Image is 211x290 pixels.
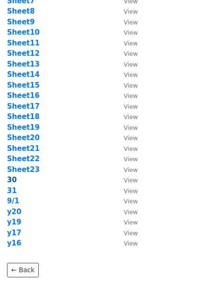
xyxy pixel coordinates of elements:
a: Sheet8 [7,7,35,15]
a: Sheet16 [7,91,40,100]
a: View [114,112,138,121]
a: View [114,60,138,68]
a: Sheet13 [7,60,40,68]
a: View [114,49,138,58]
small: View [124,145,138,152]
small: View [124,198,138,205]
a: View [114,176,138,184]
a: Sheet10 [7,28,40,37]
a: Sheet20 [7,134,40,142]
small: View [124,230,138,237]
small: View [124,40,138,47]
small: View [124,124,138,131]
a: View [114,134,138,142]
a: Sheet11 [7,39,40,47]
a: View [114,102,138,111]
a: y16 [7,239,21,247]
a: View [114,123,138,132]
a: View [114,186,138,195]
a: View [114,81,138,89]
a: View [114,229,138,237]
small: View [124,82,138,89]
a: Sheet9 [7,18,35,26]
small: View [124,177,138,184]
small: View [124,71,138,78]
small: View [124,240,138,247]
small: View [124,113,138,120]
a: Sheet12 [7,49,40,58]
a: y20 [7,208,21,216]
a: Sheet23 [7,165,40,174]
a: View [114,28,138,37]
a: ← Back [7,263,39,277]
small: View [124,187,138,194]
small: View [124,103,138,110]
a: Sheet22 [7,155,40,163]
a: 30 [7,176,17,184]
small: View [124,61,138,68]
a: View [114,208,138,216]
a: View [114,70,138,79]
a: View [114,239,138,247]
a: Sheet15 [7,81,40,89]
small: View [124,208,138,216]
a: y19 [7,218,21,226]
small: View [124,19,138,26]
a: View [114,218,138,226]
small: View [124,156,138,163]
iframe: Chat Widget [164,245,211,290]
a: View [114,7,138,15]
small: View [124,29,138,36]
a: View [114,39,138,47]
a: View [114,165,138,174]
small: View [124,166,138,173]
a: View [114,18,138,26]
a: Sheet18 [7,112,40,121]
small: View [124,50,138,57]
a: View [114,197,138,205]
a: Sheet14 [7,70,40,79]
a: View [114,91,138,100]
a: Sheet17 [7,102,40,111]
a: View [114,155,138,163]
a: 9/1 [7,197,19,205]
a: 31 [7,186,17,195]
small: View [124,8,138,15]
small: View [124,134,138,141]
small: View [124,92,138,99]
a: Sheet21 [7,144,40,153]
a: y17 [7,229,21,237]
a: Sheet19 [7,123,40,132]
small: View [124,219,138,226]
a: View [114,144,138,153]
